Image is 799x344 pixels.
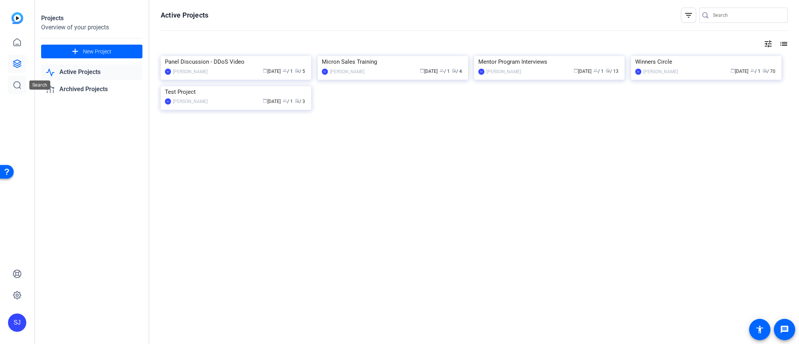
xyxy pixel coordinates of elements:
[574,69,591,74] span: [DATE]
[439,69,450,74] span: / 1
[420,68,424,73] span: calendar_today
[165,86,307,98] div: Test Project
[295,68,299,73] span: radio
[322,69,328,75] div: SJ
[593,68,598,73] span: group
[283,69,293,74] span: / 1
[486,68,521,76] div: [PERSON_NAME]
[606,68,610,73] span: radio
[263,98,267,103] span: calendar_today
[295,99,305,104] span: / 3
[295,69,305,74] span: / 5
[70,47,80,56] mat-icon: add
[755,325,764,334] mat-icon: accessibility
[778,39,788,48] mat-icon: list
[762,69,775,74] span: / 70
[643,68,678,76] div: [PERSON_NAME]
[11,12,23,24] img: blue-gradient.svg
[263,69,281,74] span: [DATE]
[173,68,208,76] div: [PERSON_NAME]
[322,56,464,68] div: Micron Sales Training
[283,99,293,104] span: / 1
[684,11,693,20] mat-icon: filter_list
[713,11,781,20] input: Search
[283,68,287,73] span: group
[165,98,171,104] div: SJ
[330,68,364,76] div: [PERSON_NAME]
[41,23,142,32] div: Overview of your projects
[263,68,267,73] span: calendar_today
[165,69,171,75] div: SJ
[420,69,438,74] span: [DATE]
[730,68,735,73] span: calendar_today
[750,68,755,73] span: group
[8,313,26,332] div: SJ
[263,99,281,104] span: [DATE]
[764,39,773,48] mat-icon: tune
[41,45,142,58] button: New Project
[635,56,777,68] div: Winners Circle
[452,69,462,74] span: / 4
[780,325,789,334] mat-icon: message
[478,56,620,68] div: Mentor Program Interviews
[635,69,641,75] div: SJ
[295,98,299,103] span: radio
[41,14,142,23] div: Projects
[762,68,767,73] span: radio
[83,48,112,56] span: New Project
[161,11,208,20] h1: Active Projects
[283,98,287,103] span: group
[730,69,748,74] span: [DATE]
[574,68,578,73] span: calendar_today
[606,69,618,74] span: / 13
[165,56,307,68] div: Panel Discussion - DDoS Video
[41,64,142,80] a: Active Projects
[478,69,484,75] div: SJ
[439,68,444,73] span: group
[41,82,142,97] a: Archived Projects
[452,68,456,73] span: radio
[29,80,50,90] div: Search
[173,98,208,105] div: [PERSON_NAME]
[750,69,761,74] span: / 1
[593,69,604,74] span: / 1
